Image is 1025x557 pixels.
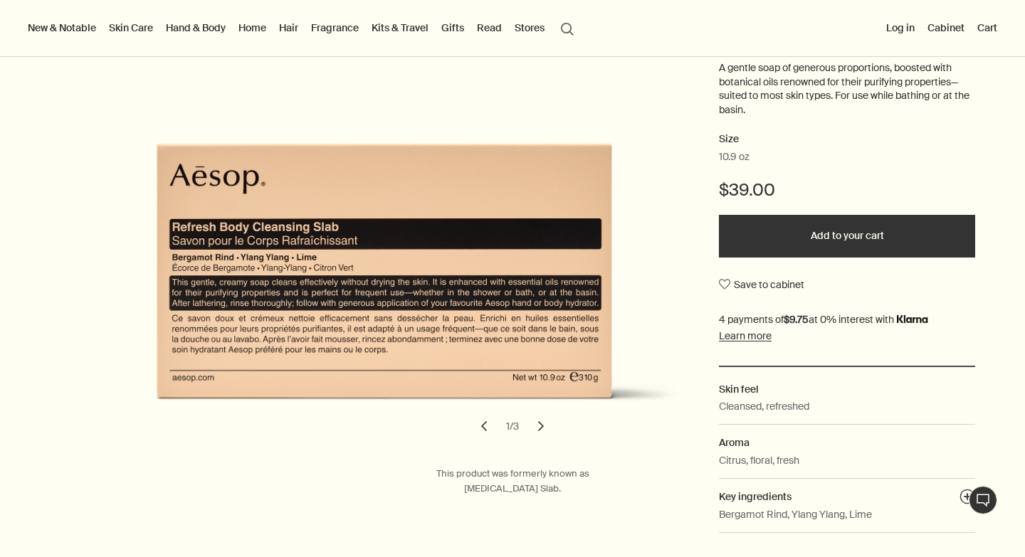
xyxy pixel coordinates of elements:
[719,452,799,468] p: Citrus, floral, fresh
[85,61,683,424] img: Refresh Body Cleansing Slab in a recyclable FSC-certified, peach-coloured carton.
[719,131,975,148] h2: Size
[94,61,692,424] img: Aesop Refresh body cleansing slab texture
[474,18,505,37] a: Read
[883,18,918,37] button: Log in
[85,61,683,442] div: Refresh Body Cleansing Slab
[106,18,156,37] a: Skin Care
[276,18,301,37] a: Hair
[25,18,99,37] button: New & Notable
[960,489,975,509] button: Key ingredients
[719,381,975,397] h2: Skin feel
[236,18,269,37] a: Home
[925,18,967,37] a: Cabinet
[974,18,1000,37] button: Cart
[163,18,228,37] a: Hand & Body
[90,61,688,424] img: Back of Refresh Body Cleansing Slab in a recyclable FSC-certified, peach-coloured carton.
[468,410,500,442] button: previous slide
[719,435,975,450] h2: Aroma
[525,410,557,442] button: next slide
[308,18,362,37] a: Fragrance
[719,179,775,201] span: $39.00
[719,150,750,164] span: 10.9 oz
[436,467,589,494] span: This product was formerly known as [MEDICAL_DATA] Slab.
[719,490,792,503] span: Key ingredients
[512,18,547,37] button: Stores
[554,14,580,41] button: Open search
[719,61,975,117] p: A gentle soap of generous proportions, boosted with botanical oils renowned for their purifying p...
[719,215,975,258] button: Add to your cart - $39.00
[969,486,997,514] button: Live Assistance
[719,398,809,414] p: Cleansed, refreshed
[719,272,804,297] button: Save to cabinet
[719,506,872,522] p: Bergamot Rind, Ylang Ylang, Lime
[438,18,467,37] a: Gifts
[369,18,431,37] a: Kits & Travel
